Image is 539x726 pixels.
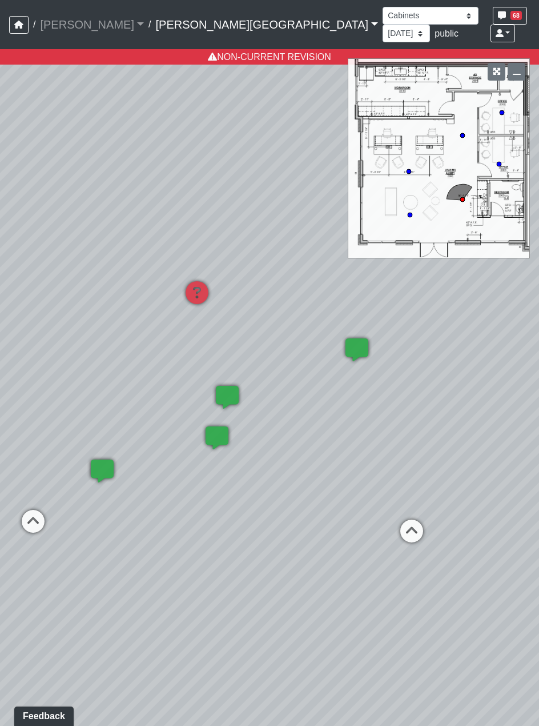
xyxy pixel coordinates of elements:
a: NON-CURRENT REVISION [208,52,331,62]
span: / [29,13,40,36]
a: [PERSON_NAME][GEOGRAPHIC_DATA] [155,13,378,36]
span: 68 [510,11,522,20]
span: public [435,29,458,38]
iframe: Ybug feedback widget [9,703,76,726]
span: / [144,13,155,36]
button: 68 [493,7,527,25]
a: [PERSON_NAME] [40,13,144,36]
